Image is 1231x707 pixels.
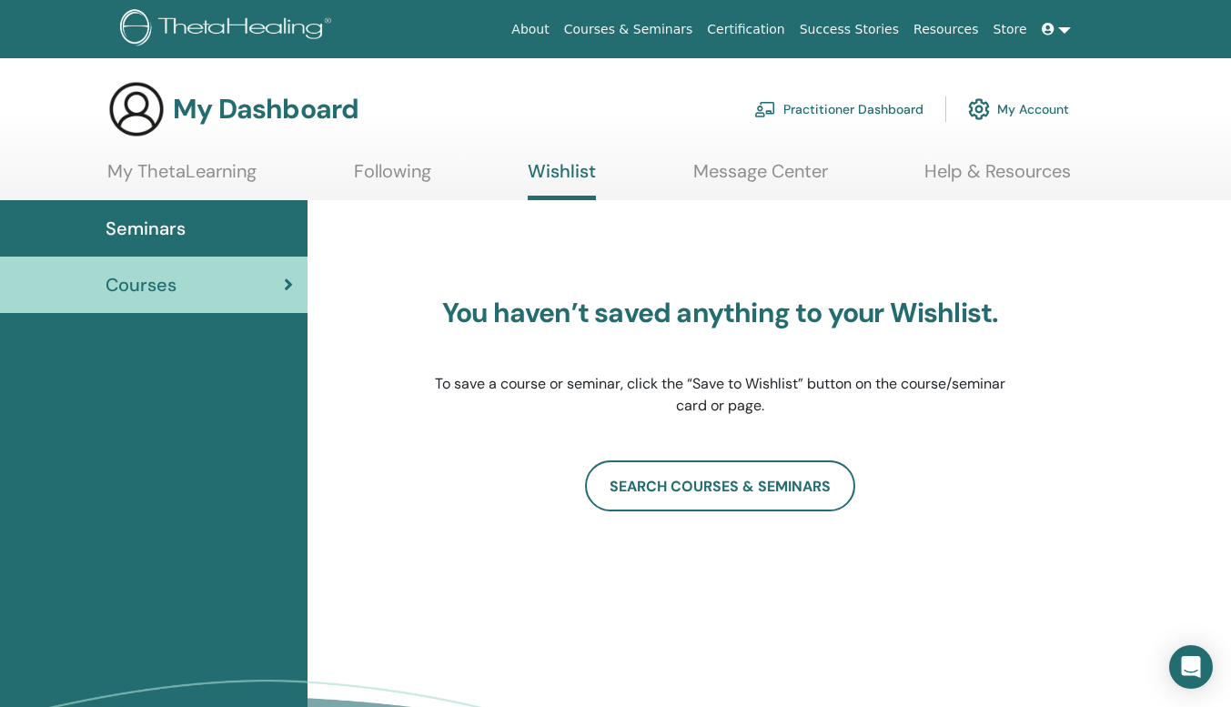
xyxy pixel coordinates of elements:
a: My ThetaLearning [107,160,257,196]
a: SEARCH COURSES & SEMINARS [585,460,855,511]
span: Courses [106,271,177,298]
a: Practitioner Dashboard [754,89,923,129]
a: Following [354,160,431,196]
h3: My Dashboard [173,93,358,126]
a: Certification [700,13,792,46]
img: chalkboard-teacher.svg [754,101,776,117]
a: Help & Resources [924,160,1071,196]
span: Seminars [106,215,186,242]
a: About [504,13,556,46]
a: Courses & Seminars [557,13,701,46]
a: Resources [906,13,986,46]
img: generic-user-icon.jpg [107,80,166,138]
p: To save a course or seminar, click the “Save to Wishlist” button on the course/seminar card or page. [434,373,1007,417]
a: Store [986,13,1034,46]
a: My Account [968,89,1069,129]
a: Message Center [693,160,828,196]
img: cog.svg [968,94,990,125]
h3: You haven’t saved anything to your Wishlist. [434,297,1007,329]
img: logo.png [120,9,338,50]
a: Success Stories [792,13,906,46]
a: Wishlist [528,160,596,200]
div: Open Intercom Messenger [1169,645,1213,689]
